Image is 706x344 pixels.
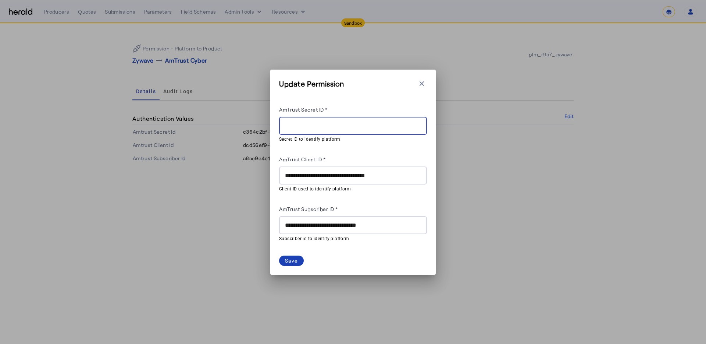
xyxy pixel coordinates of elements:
[279,78,344,89] h3: Update Permission
[285,257,298,264] div: Save
[279,256,304,266] button: Save
[279,135,422,143] mat-hint: Secret ID to identify platform
[279,106,328,113] label: AmTrust Secret ID *
[279,156,326,162] label: AmTrust Client ID *
[279,234,422,242] mat-hint: Subscriber id to identify platform
[279,206,338,212] label: AmTrust Subscriber ID *
[279,185,422,193] mat-hint: Client ID used to identify platform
